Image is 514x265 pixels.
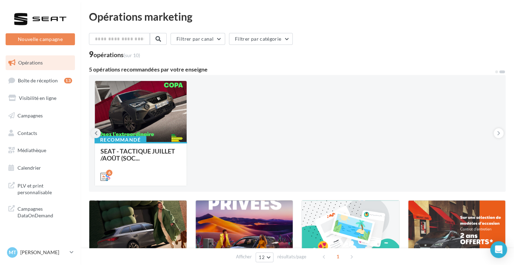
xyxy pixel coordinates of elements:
a: Médiathèque [4,143,76,158]
span: Visibilité en ligne [19,95,56,101]
div: Open Intercom Messenger [490,241,507,258]
span: Calendrier [18,165,41,171]
div: 6 [106,170,112,176]
div: 9 [89,50,140,58]
span: Afficher [236,253,252,260]
span: (sur 10) [124,52,140,58]
a: Calendrier [4,161,76,175]
span: Campagnes DataOnDemand [18,204,72,219]
p: [PERSON_NAME] [20,249,67,256]
button: Filtrer par catégorie [229,33,293,45]
div: 5 opérations recommandées par votre enseigne [89,67,494,72]
span: Opérations [18,60,43,66]
div: opérations [93,52,140,58]
a: Visibilité en ligne [4,91,76,106]
span: Contacts [18,130,37,136]
a: Contacts [4,126,76,141]
span: Médiathèque [18,147,46,153]
div: 13 [64,78,72,83]
a: Campagnes [4,108,76,123]
span: MT [9,249,16,256]
span: SEAT - TACTIQUE JUILLET /AOÛT (SOC... [100,147,175,162]
button: Nouvelle campagne [6,33,75,45]
span: PLV et print personnalisable [18,181,72,196]
a: Boîte de réception13 [4,73,76,88]
span: Boîte de réception [18,77,58,83]
a: Opérations [4,55,76,70]
a: Campagnes DataOnDemand [4,201,76,222]
button: Filtrer par canal [171,33,225,45]
span: résultats/page [277,253,306,260]
span: Campagnes [18,113,43,118]
span: 1 [332,251,343,262]
button: 12 [256,252,273,262]
div: Recommandé [95,136,146,144]
a: MT [PERSON_NAME] [6,246,75,259]
span: 12 [259,254,265,260]
a: PLV et print personnalisable [4,178,76,199]
div: Opérations marketing [89,11,506,22]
